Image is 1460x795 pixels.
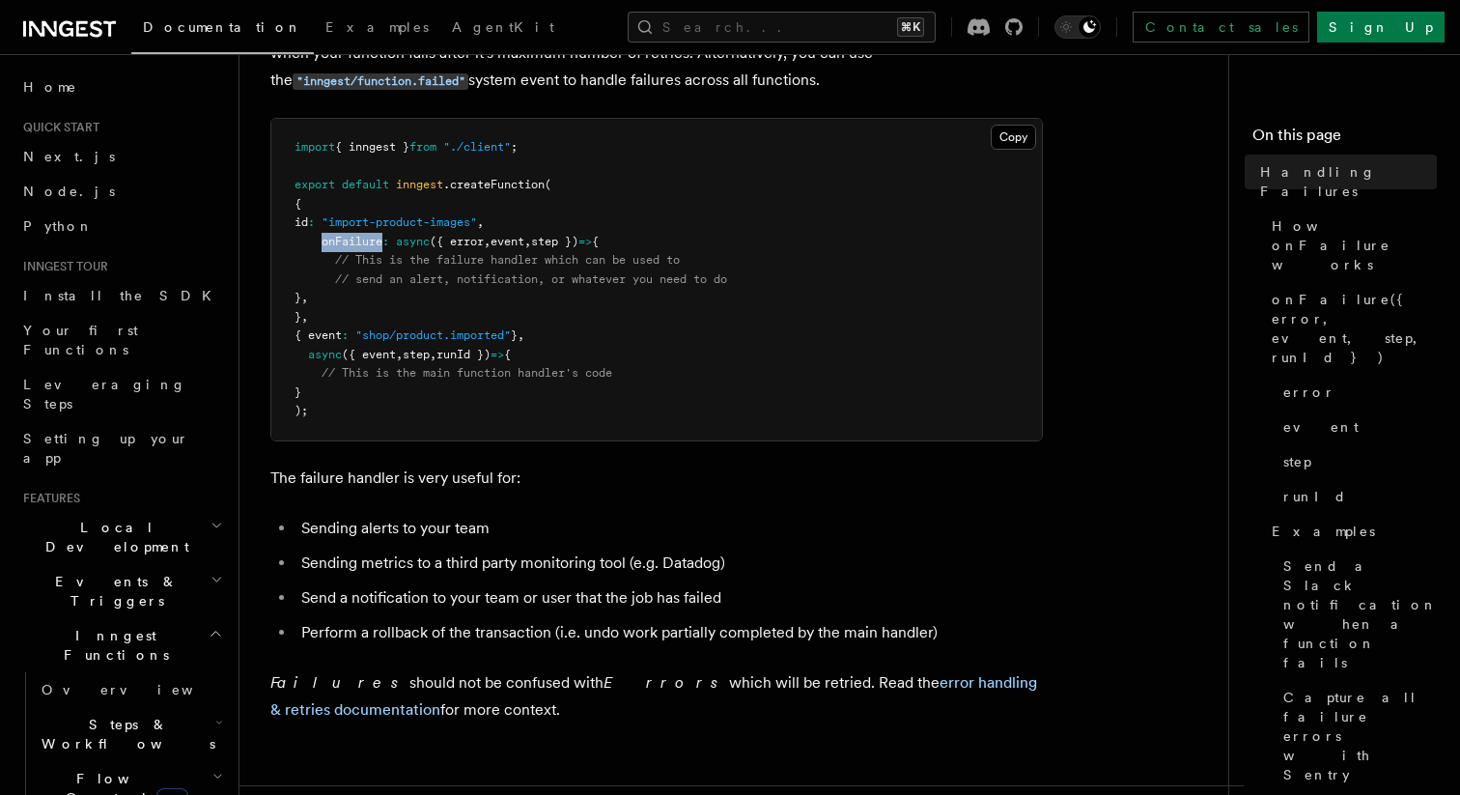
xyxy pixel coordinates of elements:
a: onFailure({ error, event, step, runId }) [1264,282,1437,375]
span: Node.js [23,184,115,199]
span: async [396,235,430,248]
a: "inngest/function.failed" [293,71,468,89]
button: Events & Triggers [15,564,227,618]
li: Send a notification to your team or user that the job has failed [295,584,1043,611]
p: The failure handler is very useful for: [270,465,1043,492]
a: Examples [1264,514,1437,549]
span: from [409,140,436,154]
span: step }) [531,235,578,248]
span: Examples [1272,522,1375,541]
span: : [342,328,349,342]
a: Send a Slack notification when a function fails [1276,549,1437,680]
span: event [1283,417,1359,437]
a: step [1276,444,1437,479]
span: async [308,348,342,361]
span: } [511,328,518,342]
button: Local Development [15,510,227,564]
span: } [295,291,301,304]
span: , [518,328,524,342]
span: Home [23,77,77,97]
a: error handling & retries documentation [270,673,1037,719]
span: "shop/product.imported" [355,328,511,342]
span: export [295,178,335,191]
span: onFailure [322,235,382,248]
span: { event [295,328,342,342]
span: { [504,348,511,361]
span: Events & Triggers [15,572,211,610]
em: Errors [604,673,729,692]
button: Steps & Workflows [34,707,227,761]
span: => [491,348,504,361]
span: import [295,140,335,154]
kbd: ⌘K [897,17,924,37]
span: inngest [396,178,443,191]
span: Capture all failure errors with Sentry [1283,688,1437,784]
span: // This is the failure handler which can be used to [335,253,680,267]
span: runId }) [436,348,491,361]
span: Python [23,218,94,234]
span: id [295,215,308,229]
span: Quick start [15,120,99,135]
p: should not be confused with which will be retried. Read the for more context. [270,669,1043,724]
span: ); [295,404,308,417]
span: { [592,235,599,248]
a: Home [15,70,227,104]
a: Install the SDK [15,278,227,313]
code: "inngest/function.failed" [293,73,468,90]
span: Send a Slack notification when a function fails [1283,556,1438,672]
a: Leveraging Steps [15,367,227,421]
span: // send an alert, notification, or whatever you need to do [335,272,727,286]
span: , [477,215,484,229]
span: , [396,348,403,361]
span: Features [15,491,80,506]
span: "import-product-images" [322,215,477,229]
a: Overview [34,672,227,707]
span: "./client" [443,140,511,154]
span: How onFailure works [1272,216,1437,274]
span: error [1283,383,1335,402]
a: Setting up your app [15,421,227,475]
em: Failures [270,673,409,692]
span: : [308,215,315,229]
a: Python [15,209,227,243]
span: , [430,348,436,361]
span: Overview [42,682,240,697]
span: Steps & Workflows [34,715,215,753]
span: // This is the main function handler's code [322,366,612,380]
li: Sending alerts to your team [295,515,1043,542]
span: } [295,310,301,324]
button: Search...⌘K [628,12,936,43]
a: Documentation [131,6,314,54]
span: ; [511,140,518,154]
a: runId [1276,479,1437,514]
a: Contact sales [1133,12,1309,43]
span: runId [1283,487,1347,506]
a: Sign Up [1317,12,1445,43]
a: AgentKit [440,6,566,52]
span: , [301,291,308,304]
button: Toggle dark mode [1054,15,1101,39]
span: { [295,197,301,211]
span: step [1283,452,1311,471]
span: event [491,235,524,248]
h4: On this page [1252,124,1437,155]
span: Setting up your app [23,431,189,466]
li: Perform a rollback of the transaction (i.e. undo work partially completed by the main handler) [295,619,1043,646]
span: default [342,178,389,191]
a: Node.js [15,174,227,209]
span: } [295,385,301,399]
span: Your first Functions [23,323,138,357]
span: Inngest tour [15,259,108,274]
span: Documentation [143,19,302,35]
span: ({ event [342,348,396,361]
button: Copy [991,125,1036,150]
a: Examples [314,6,440,52]
span: ( [545,178,551,191]
a: Next.js [15,139,227,174]
span: Install the SDK [23,288,223,303]
span: AgentKit [452,19,554,35]
a: Handling Failures [1252,155,1437,209]
span: .createFunction [443,178,545,191]
span: step [403,348,430,361]
a: event [1276,410,1437,444]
